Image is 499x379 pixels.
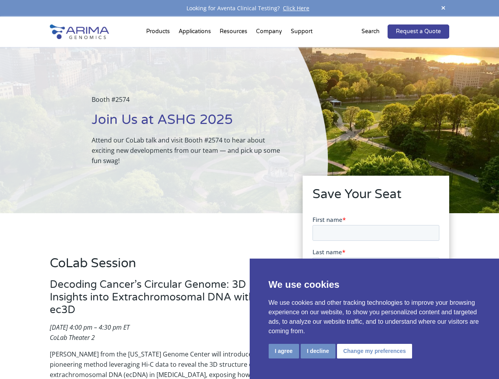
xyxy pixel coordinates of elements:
p: Booth #2574 [92,94,288,111]
p: Search [362,26,380,37]
h2: CoLab Session [50,255,281,278]
em: [DATE] 4:00 pm – 4:30 pm ET [50,323,130,332]
h2: Save Your Seat [313,186,439,209]
h3: Decoding Cancer’s Circular Genome: 3D Insights into Extrachromosomal DNA with ec3D [50,278,281,322]
button: I decline [301,344,335,358]
p: Attend our CoLab talk and visit Booth #2574 to hear about exciting new developments from our team... [92,135,288,166]
p: We use cookies [269,278,480,292]
img: Arima-Genomics-logo [50,24,109,39]
a: Click Here [280,4,313,12]
h1: Join Us at ASHG 2025 [92,111,288,135]
em: CoLab Theater 2 [50,333,95,342]
a: Request a Quote [388,24,449,39]
p: We use cookies and other tracking technologies to improve your browsing experience on our website... [269,298,480,336]
button: Change my preferences [337,344,412,358]
button: I agree [269,344,299,358]
div: Looking for Aventa Clinical Testing? [50,3,449,13]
